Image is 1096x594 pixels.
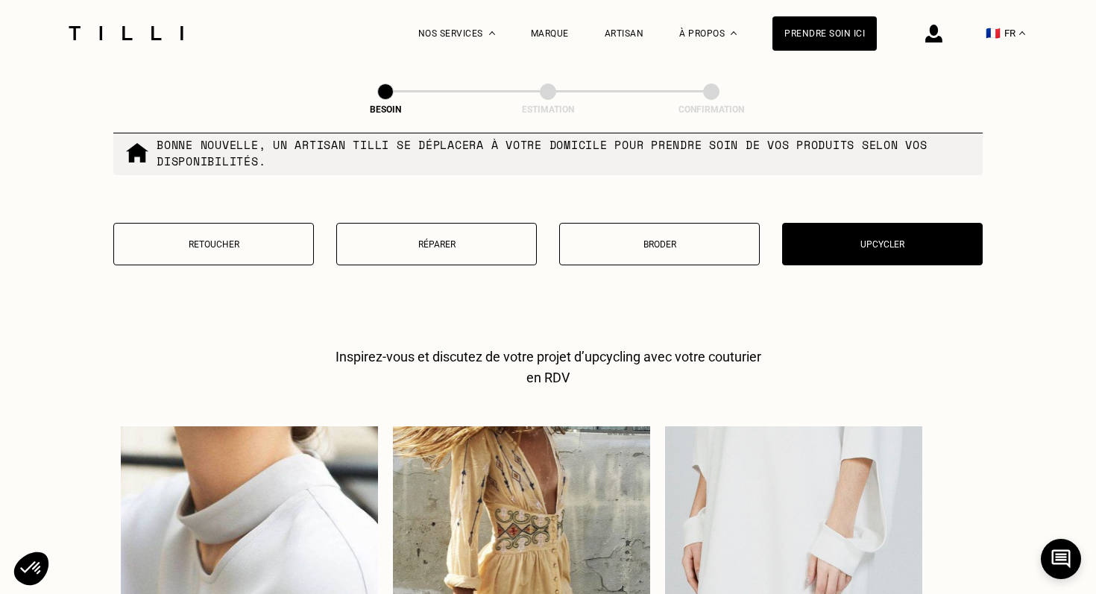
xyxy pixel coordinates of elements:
img: commande à domicile [125,141,149,165]
button: Upcycler [782,223,983,265]
p: Upcycler [790,239,974,250]
span: 🇫🇷 [986,26,1001,40]
button: Réparer [336,223,537,265]
a: Prendre soin ici [772,16,877,51]
p: Retoucher [122,239,306,250]
p: Réparer [344,239,529,250]
button: Broder [559,223,760,265]
a: Artisan [605,28,644,39]
p: Bonne nouvelle, un artisan tilli se déplacera à votre domicile pour prendre soin de vos produits ... [157,136,971,169]
div: Besoin [311,104,460,115]
img: Logo du service de couturière Tilli [63,26,189,40]
img: Menu déroulant [489,31,495,35]
img: Menu déroulant à propos [731,31,737,35]
img: icône connexion [925,25,942,42]
img: menu déroulant [1019,31,1025,35]
button: Retoucher [113,223,314,265]
div: Inspirez-vous et discutez de votre projet d’upcycling avec votre couturier en RDV [327,347,769,388]
a: Marque [531,28,569,39]
p: Broder [567,239,752,250]
div: Confirmation [637,104,786,115]
div: Estimation [473,104,623,115]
